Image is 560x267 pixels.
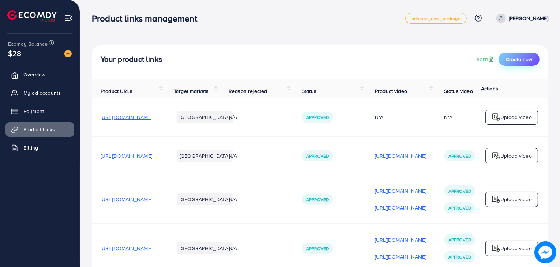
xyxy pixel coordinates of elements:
[92,13,203,24] h3: Product links management
[302,87,316,95] span: Status
[534,241,556,263] img: image
[101,152,152,159] span: [URL][DOMAIN_NAME]
[444,113,452,121] div: N/A
[375,113,426,121] div: N/A
[375,187,426,195] p: [URL][DOMAIN_NAME]
[500,151,532,160] p: Upload video
[375,236,426,244] p: [URL][DOMAIN_NAME]
[375,203,426,212] p: [URL][DOMAIN_NAME]
[448,237,471,243] span: Approved
[23,89,61,97] span: My ad accounts
[306,196,329,203] span: Approved
[500,244,532,253] p: Upload video
[177,111,233,123] li: [GEOGRAPHIC_DATA]
[64,14,73,22] img: menu
[101,245,152,252] span: [URL][DOMAIN_NAME]
[306,114,329,120] span: Approved
[174,87,208,95] span: Target markets
[481,85,498,92] span: Actions
[7,10,57,22] img: logo
[375,87,407,95] span: Product video
[492,195,500,204] img: logo
[229,152,237,159] span: N/A
[448,205,471,211] span: Approved
[23,126,55,133] span: Product Links
[375,252,426,261] p: [URL][DOMAIN_NAME]
[500,113,532,121] p: Upload video
[306,153,329,159] span: Approved
[509,14,548,23] p: [PERSON_NAME]
[5,86,74,100] a: My ad accounts
[5,67,74,82] a: Overview
[492,113,500,121] img: logo
[23,71,45,78] span: Overview
[23,144,38,151] span: Billing
[5,122,74,137] a: Product Links
[473,55,496,63] a: Learn
[405,13,467,24] a: adreach_new_package
[64,50,72,57] img: image
[411,16,461,21] span: adreach_new_package
[101,87,132,95] span: Product URLs
[492,151,500,160] img: logo
[500,195,532,204] p: Upload video
[492,244,500,253] img: logo
[448,188,471,194] span: Approved
[448,254,471,260] span: Approved
[177,150,233,162] li: [GEOGRAPHIC_DATA]
[177,193,233,205] li: [GEOGRAPHIC_DATA]
[444,87,473,95] span: Status video
[177,242,233,254] li: [GEOGRAPHIC_DATA]
[101,113,152,121] span: [URL][DOMAIN_NAME]
[229,87,267,95] span: Reason rejected
[506,56,532,63] span: Create new
[493,14,548,23] a: [PERSON_NAME]
[375,151,426,160] p: [URL][DOMAIN_NAME]
[229,245,237,252] span: N/A
[229,196,237,203] span: N/A
[101,196,152,203] span: [URL][DOMAIN_NAME]
[23,108,44,115] span: Payment
[306,245,329,252] span: Approved
[499,53,540,66] button: Create new
[8,40,48,48] span: Ecomdy Balance
[448,153,471,159] span: Approved
[229,113,237,121] span: N/A
[101,55,162,64] h4: Your product links
[5,140,74,155] a: Billing
[5,104,74,119] a: Payment
[8,48,21,59] span: $28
